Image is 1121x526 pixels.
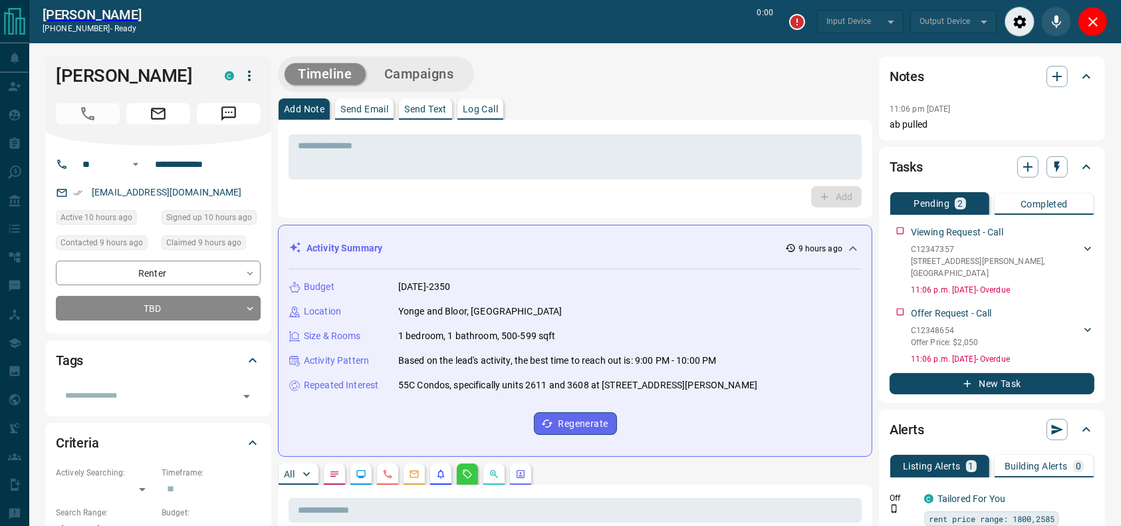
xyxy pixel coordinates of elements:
[340,104,388,114] p: Send Email
[304,305,341,319] p: Location
[911,243,1081,255] p: C12347357
[162,235,261,254] div: Mon Aug 18 2025
[56,507,155,519] p: Search Range:
[515,469,526,479] svg: Agent Actions
[890,61,1094,92] div: Notes
[890,118,1094,132] p: ab pulled
[1078,7,1108,37] div: Close
[890,104,951,114] p: 11:06 pm [DATE]
[924,494,934,503] div: condos.ca
[166,211,252,224] span: Signed up 10 hours ago
[162,210,261,229] div: Mon Aug 18 2025
[382,469,393,479] svg: Calls
[929,512,1055,525] span: rent price range: 1800,2585
[890,151,1094,183] div: Tasks
[162,467,261,479] p: Timeframe:
[911,255,1081,279] p: [STREET_ADDRESS][PERSON_NAME] , [GEOGRAPHIC_DATA]
[56,261,261,285] div: Renter
[304,329,361,343] p: Size & Rooms
[911,307,992,321] p: Offer Request - Call
[56,210,155,229] div: Mon Aug 18 2025
[289,236,861,261] div: Activity Summary9 hours ago
[757,7,773,37] p: 0:00
[56,350,83,371] h2: Tags
[56,65,205,86] h1: [PERSON_NAME]
[890,419,924,440] h2: Alerts
[398,329,556,343] p: 1 bedroom, 1 bathroom, 500-599 sqft
[284,469,295,479] p: All
[911,284,1094,296] p: 11:06 p.m. [DATE] - Overdue
[1005,461,1068,471] p: Building Alerts
[462,469,473,479] svg: Requests
[162,507,261,519] p: Budget:
[409,469,420,479] svg: Emails
[890,373,1094,394] button: New Task
[890,492,916,504] p: Off
[911,225,1003,239] p: Viewing Request - Call
[489,469,499,479] svg: Opportunities
[890,504,899,513] svg: Push Notification Only
[56,467,155,479] p: Actively Searching:
[166,236,241,249] span: Claimed 9 hours ago
[911,322,1094,351] div: C12348654Offer Price: $2,050
[911,353,1094,365] p: 11:06 p.m. [DATE] - Overdue
[284,104,324,114] p: Add Note
[911,336,978,348] p: Offer Price: $2,050
[114,24,137,33] span: ready
[398,354,716,368] p: Based on the lead's activity, the best time to reach out is: 9:00 PM - 10:00 PM
[911,325,978,336] p: C12348654
[225,71,234,80] div: condos.ca
[911,241,1094,282] div: C12347357[STREET_ADDRESS][PERSON_NAME],[GEOGRAPHIC_DATA]
[969,461,974,471] p: 1
[799,243,842,255] p: 9 hours ago
[890,414,1094,446] div: Alerts
[329,469,340,479] svg: Notes
[56,296,261,321] div: TBD
[914,199,949,208] p: Pending
[56,344,261,376] div: Tags
[237,387,256,406] button: Open
[436,469,446,479] svg: Listing Alerts
[534,412,617,435] button: Regenerate
[398,305,562,319] p: Yonge and Bloor, [GEOGRAPHIC_DATA]
[1005,7,1035,37] div: Audio Settings
[56,235,155,254] div: Mon Aug 18 2025
[307,241,382,255] p: Activity Summary
[404,104,447,114] p: Send Text
[126,103,190,124] span: Email
[304,378,378,392] p: Repeated Interest
[61,236,143,249] span: Contacted 9 hours ago
[56,103,120,124] span: Call
[197,103,261,124] span: Message
[398,378,757,392] p: 55C Condos, specifically units 2611 and 3608 at [STREET_ADDRESS][PERSON_NAME]
[56,427,261,459] div: Criteria
[957,199,963,208] p: 2
[398,280,450,294] p: [DATE]-2350
[73,188,82,197] svg: Email Verified
[890,156,923,178] h2: Tasks
[128,156,144,172] button: Open
[1076,461,1081,471] p: 0
[61,211,132,224] span: Active 10 hours ago
[1021,199,1068,209] p: Completed
[371,63,467,85] button: Campaigns
[356,469,366,479] svg: Lead Browsing Activity
[43,7,142,23] a: [PERSON_NAME]
[43,23,142,35] p: [PHONE_NUMBER] -
[463,104,498,114] p: Log Call
[903,461,961,471] p: Listing Alerts
[304,280,334,294] p: Budget
[1041,7,1071,37] div: Mute
[890,66,924,87] h2: Notes
[285,63,366,85] button: Timeline
[92,187,242,197] a: [EMAIL_ADDRESS][DOMAIN_NAME]
[937,493,1005,504] a: Tailored For You
[56,432,99,454] h2: Criteria
[304,354,369,368] p: Activity Pattern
